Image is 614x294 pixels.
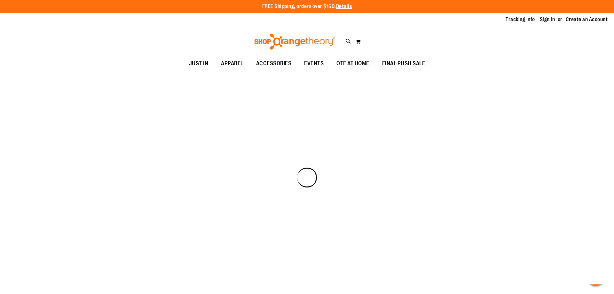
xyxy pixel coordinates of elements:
span: ACCESSORIES [256,56,292,71]
a: EVENTS [298,56,330,71]
span: FINAL PUSH SALE [382,56,425,71]
a: JUST IN [183,56,215,71]
span: JUST IN [189,56,209,71]
a: Tracking Info [506,16,535,23]
a: Details [336,4,352,9]
p: FREE Shipping, orders over $150. [262,3,352,10]
span: OTF AT HOME [336,56,369,71]
a: Create an Account [566,16,608,23]
a: Sign In [540,16,555,23]
span: APPAREL [221,56,243,71]
span: EVENTS [304,56,324,71]
img: Shop Orangetheory [253,34,336,50]
a: OTF AT HOME [330,56,376,71]
a: FINAL PUSH SALE [376,56,432,71]
a: APPAREL [215,56,250,71]
a: ACCESSORIES [250,56,298,71]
